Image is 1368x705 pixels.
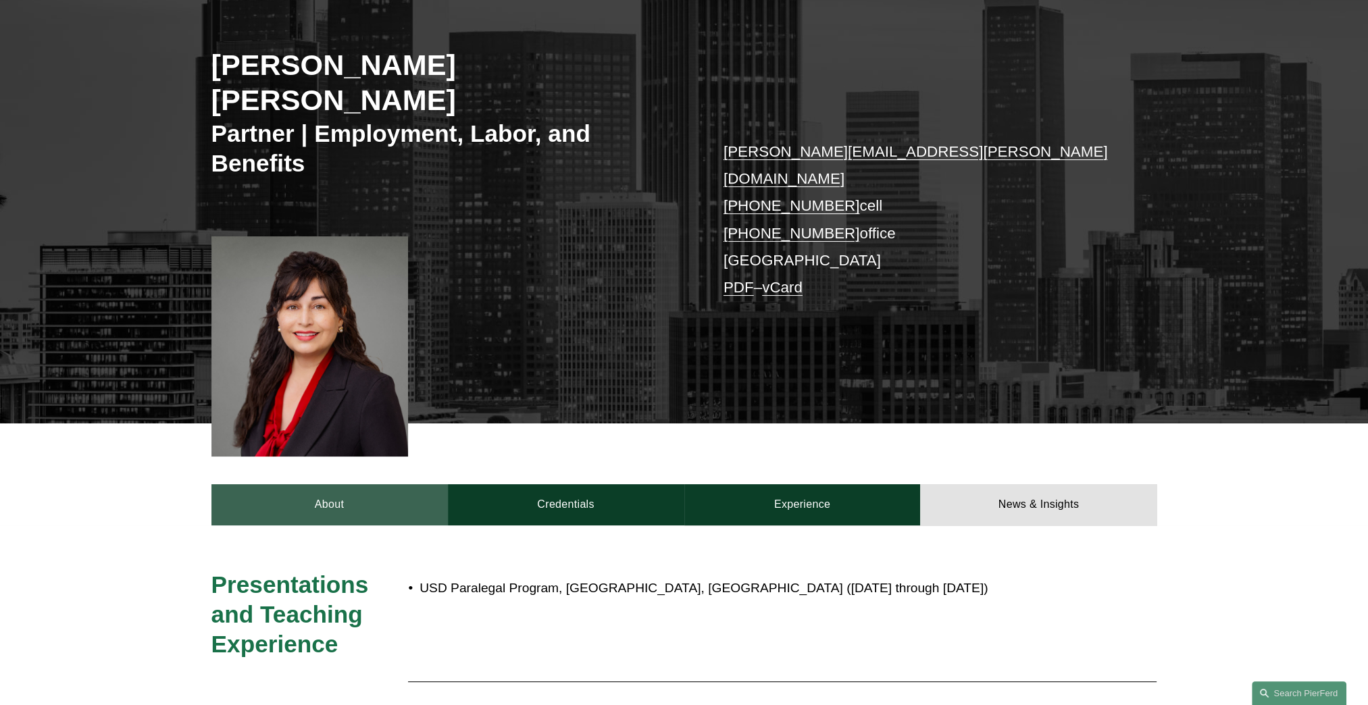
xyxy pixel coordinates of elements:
h3: Partner | Employment, Labor, and Benefits [211,119,684,178]
a: vCard [762,279,803,296]
a: [PHONE_NUMBER] [724,197,860,214]
a: PDF [724,279,754,296]
a: [PHONE_NUMBER] [724,225,860,242]
a: News & Insights [920,484,1157,525]
p: cell office [GEOGRAPHIC_DATA] – [724,138,1117,302]
h2: [PERSON_NAME] [PERSON_NAME] [211,47,684,118]
a: About [211,484,448,525]
a: [PERSON_NAME][EMAIL_ADDRESS][PERSON_NAME][DOMAIN_NAME] [724,143,1108,187]
a: Experience [684,484,921,525]
a: Search this site [1252,681,1346,705]
p: USD Paralegal Program, [GEOGRAPHIC_DATA], [GEOGRAPHIC_DATA] ([DATE] through [DATE]) [420,577,1038,600]
span: Presentations and Teaching Experience [211,571,376,656]
a: Credentials [448,484,684,525]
